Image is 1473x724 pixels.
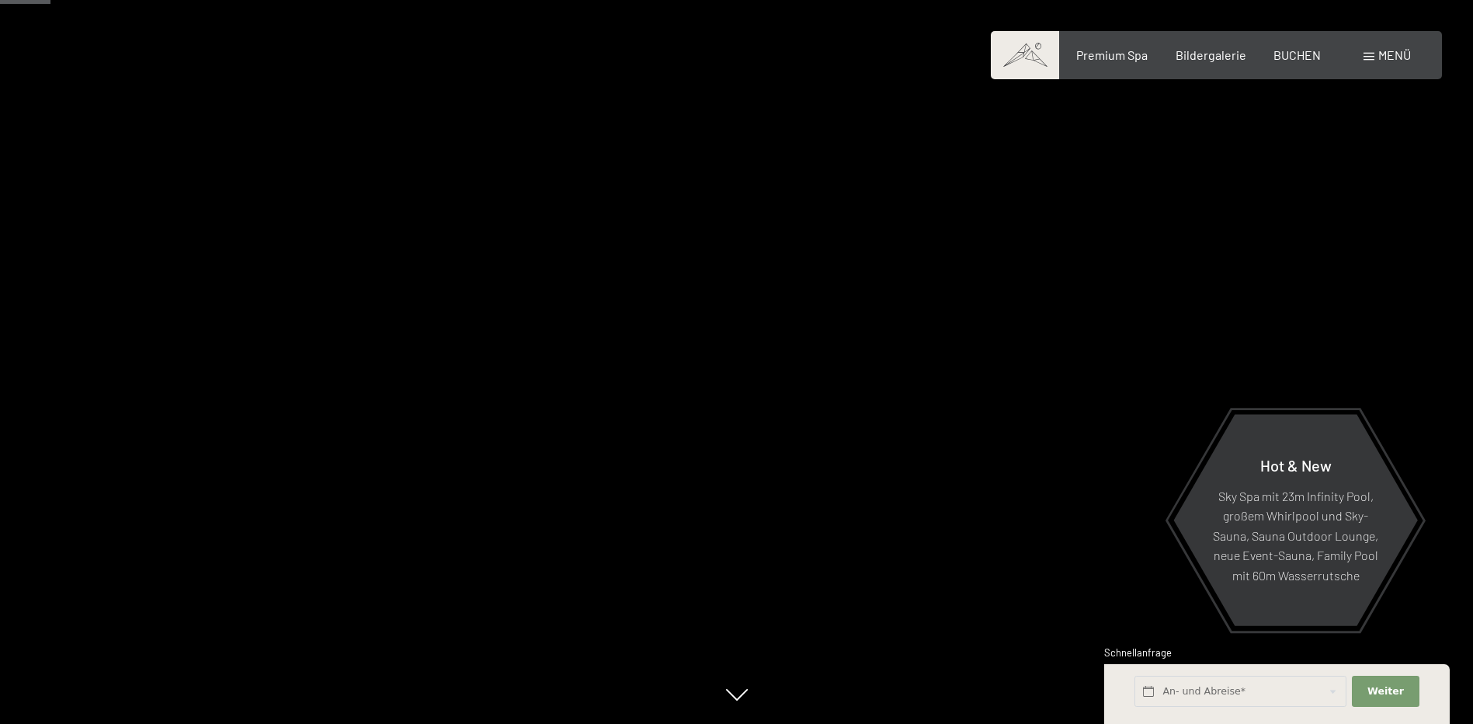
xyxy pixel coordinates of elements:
[1104,646,1172,659] span: Schnellanfrage
[1273,47,1321,62] a: BUCHEN
[1076,47,1148,62] a: Premium Spa
[1172,413,1419,627] a: Hot & New Sky Spa mit 23m Infinity Pool, großem Whirlpool und Sky-Sauna, Sauna Outdoor Lounge, ne...
[1367,684,1404,698] span: Weiter
[1378,47,1411,62] span: Menü
[1211,486,1380,585] p: Sky Spa mit 23m Infinity Pool, großem Whirlpool und Sky-Sauna, Sauna Outdoor Lounge, neue Event-S...
[1260,455,1332,474] span: Hot & New
[1352,676,1419,708] button: Weiter
[1176,47,1246,62] a: Bildergalerie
